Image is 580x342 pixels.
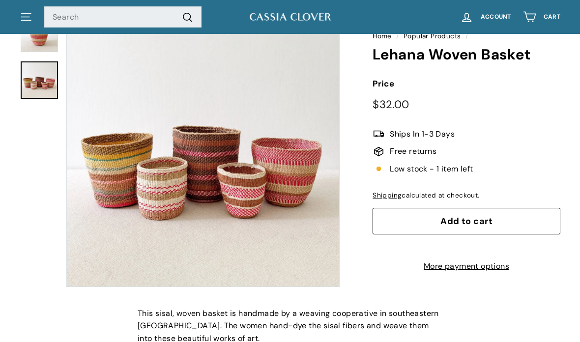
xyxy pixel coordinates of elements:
label: Price [373,77,560,90]
span: Add to cart [440,215,493,227]
a: Lehana Woven Basket [21,61,58,99]
span: / [463,32,470,40]
nav: breadcrumbs [373,31,560,42]
span: $32.00 [373,97,409,112]
span: Free returns [390,145,436,158]
input: Search [44,6,202,28]
a: Shipping [373,191,402,199]
div: calculated at checkout. [373,190,560,201]
span: / [394,32,401,40]
a: Account [454,2,517,31]
a: Popular Products [404,32,461,40]
span: Low stock - 1 item left [390,163,473,175]
h1: Lehana Woven Basket [373,47,560,63]
a: More payment options [373,260,560,273]
a: Cart [517,2,566,31]
span: Cart [544,14,560,20]
span: Ships In 1-3 Days [390,128,455,141]
span: Account [481,14,511,20]
a: Home [373,32,392,40]
button: Add to cart [373,208,560,234]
